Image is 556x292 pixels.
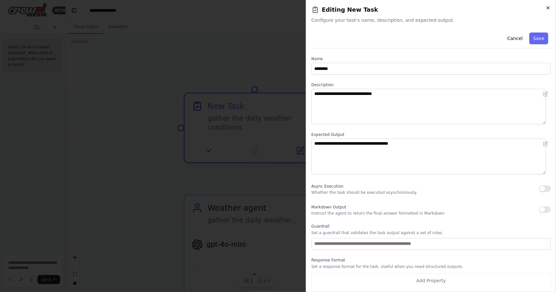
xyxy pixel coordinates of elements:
label: Expected Output [311,132,551,137]
button: Cancel [503,33,526,44]
label: Name [311,56,551,61]
label: Response Format [311,258,551,263]
button: Save [529,33,548,44]
span: Configure your task's name, description, and expected output. [311,17,551,23]
p: Instruct the agent to return the final answer formatted in Markdown [311,211,445,216]
h2: Editing New Task [311,5,551,14]
button: Open in editor [542,140,549,148]
p: Set a response format for the task. Useful when you need structured outputs. [311,264,551,269]
span: Async Execution [311,184,343,189]
label: Guardrail [311,224,551,229]
label: Description [311,82,551,87]
span: Markdown Output [311,205,346,209]
p: Set a guardrail that validates the task output against a set of rules. [311,230,551,235]
p: Whether the task should be executed asynchronously. [311,190,417,195]
button: Add Property [311,273,551,288]
button: Open in editor [542,90,549,98]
